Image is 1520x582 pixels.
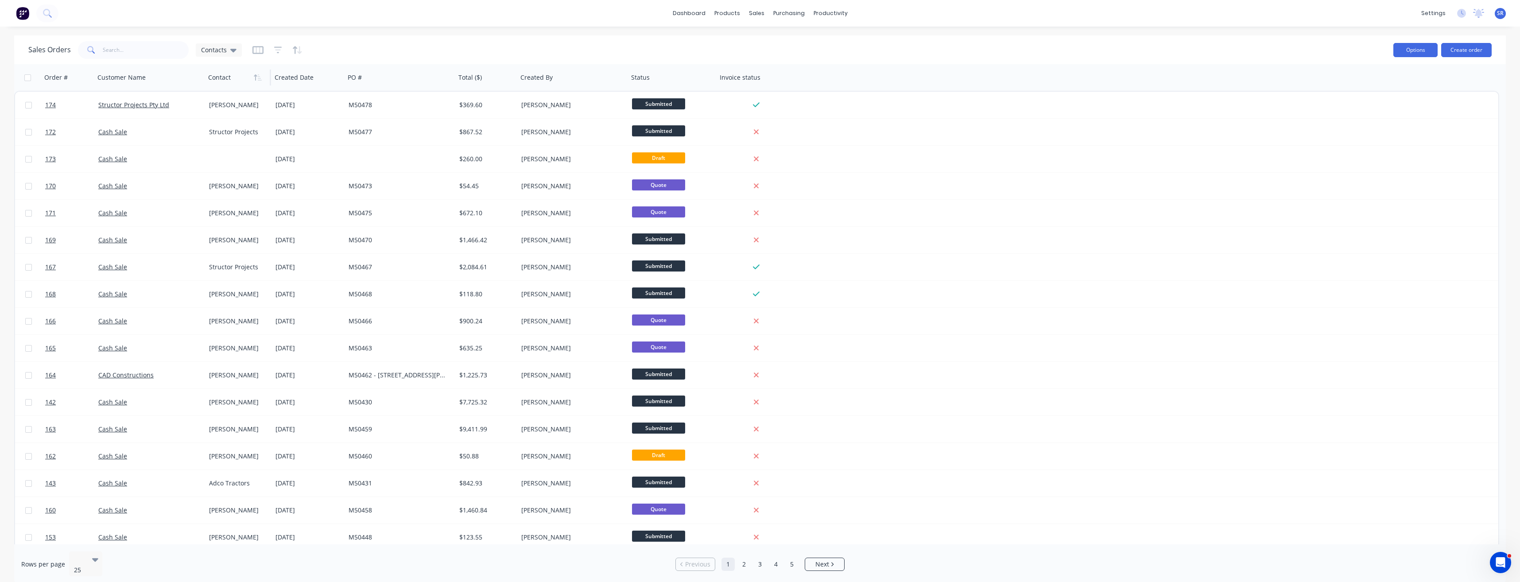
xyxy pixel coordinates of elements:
[520,73,553,82] div: Created By
[632,341,685,353] span: Quote
[98,101,169,109] a: Structor Projects Pty Ltd
[349,290,447,299] div: M50468
[45,524,98,551] a: 153
[737,558,751,571] a: Page 2
[98,128,127,136] a: Cash Sale
[349,128,447,136] div: M50477
[209,263,265,272] div: Structor Projects
[348,73,362,82] div: PO #
[45,290,56,299] span: 168
[98,182,127,190] a: Cash Sale
[753,558,767,571] a: Page 3
[275,506,341,515] div: [DATE]
[349,209,447,217] div: M50475
[275,344,341,353] div: [DATE]
[676,560,715,569] a: Previous page
[201,45,227,54] span: Contacts
[459,155,512,163] div: $260.00
[631,73,650,82] div: Status
[209,128,265,136] div: Structor Projects
[632,287,685,299] span: Submitted
[459,128,512,136] div: $867.52
[521,290,620,299] div: [PERSON_NAME]
[98,425,127,433] a: Cash Sale
[275,209,341,217] div: [DATE]
[275,73,314,82] div: Created Date
[45,254,98,280] a: 167
[45,389,98,415] a: 142
[98,479,127,487] a: Cash Sale
[349,506,447,515] div: M50458
[97,73,146,82] div: Customer Name
[209,182,265,190] div: [PERSON_NAME]
[275,452,341,461] div: [DATE]
[349,182,447,190] div: M50473
[521,452,620,461] div: [PERSON_NAME]
[632,314,685,326] span: Quote
[521,128,620,136] div: [PERSON_NAME]
[45,317,56,326] span: 166
[209,344,265,353] div: [PERSON_NAME]
[275,128,341,136] div: [DATE]
[521,371,620,380] div: [PERSON_NAME]
[521,182,620,190] div: [PERSON_NAME]
[1393,43,1438,57] button: Options
[1441,43,1492,57] button: Create order
[459,533,512,542] div: $123.55
[45,200,98,226] a: 171
[275,101,341,109] div: [DATE]
[103,41,189,59] input: Search...
[349,344,447,353] div: M50463
[275,182,341,190] div: [DATE]
[349,236,447,244] div: M50470
[632,396,685,407] span: Submitted
[459,425,512,434] div: $9,411.99
[632,206,685,217] span: Quote
[209,101,265,109] div: [PERSON_NAME]
[769,558,783,571] a: Page 4
[521,425,620,434] div: [PERSON_NAME]
[209,533,265,542] div: [PERSON_NAME]
[521,317,620,326] div: [PERSON_NAME]
[45,416,98,442] a: 163
[720,73,760,82] div: Invoice status
[45,506,56,515] span: 160
[45,344,56,353] span: 165
[668,7,710,20] a: dashboard
[632,477,685,488] span: Submitted
[805,560,844,569] a: Next page
[45,209,56,217] span: 171
[349,425,447,434] div: M50459
[459,506,512,515] div: $1,460.84
[209,506,265,515] div: [PERSON_NAME]
[209,317,265,326] div: [PERSON_NAME]
[275,236,341,244] div: [DATE]
[275,155,341,163] div: [DATE]
[209,452,265,461] div: [PERSON_NAME]
[632,423,685,434] span: Submitted
[98,533,127,541] a: Cash Sale
[16,7,29,20] img: Factory
[98,263,127,271] a: Cash Sale
[785,558,799,571] a: Page 5
[45,398,56,407] span: 142
[28,46,71,54] h1: Sales Orders
[45,236,56,244] span: 169
[349,479,447,488] div: M50431
[209,398,265,407] div: [PERSON_NAME]
[349,398,447,407] div: M50430
[45,263,56,272] span: 167
[45,119,98,145] a: 172
[632,233,685,244] span: Submitted
[459,317,512,326] div: $900.24
[349,452,447,461] div: M50460
[275,371,341,380] div: [DATE]
[459,182,512,190] div: $54.45
[521,101,620,109] div: [PERSON_NAME]
[769,7,809,20] div: purchasing
[44,73,68,82] div: Order #
[45,146,98,172] a: 173
[632,98,685,109] span: Submitted
[815,560,829,569] span: Next
[521,533,620,542] div: [PERSON_NAME]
